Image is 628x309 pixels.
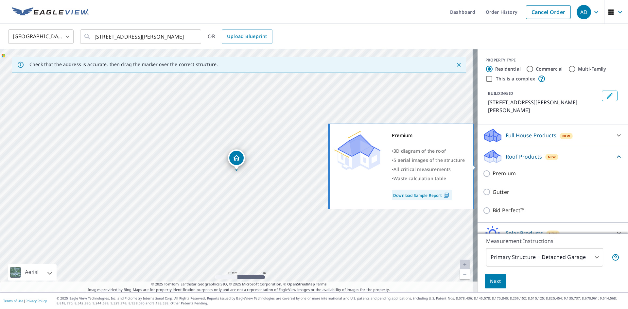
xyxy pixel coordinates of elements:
label: This is a complex [496,76,535,82]
span: Upload Blueprint [227,32,267,41]
p: Full House Products [506,131,556,139]
div: Dropped pin, building 1, Residential property, 1406 Anderson Rd Davis, CA 95616 [228,149,245,170]
p: Check that the address is accurate, then drag the marker over the correct structure. [29,61,218,67]
label: Residential [495,66,521,72]
div: PROPERTY TYPE [485,57,620,63]
img: Premium [335,131,380,170]
label: Multi-Family [578,66,606,72]
a: OpenStreetMap [287,282,315,286]
span: 3D diagram of the roof [393,148,446,154]
p: Roof Products [506,153,542,161]
p: Measurement Instructions [486,237,619,245]
a: Terms [316,282,327,286]
div: • [392,174,465,183]
span: All critical measurements [393,166,451,172]
div: Roof ProductsNew [483,149,623,164]
div: • [392,156,465,165]
div: AD [577,5,591,19]
p: | [3,299,47,303]
p: Premium [493,169,516,178]
p: Bid Perfect™ [493,206,524,215]
p: Gutter [493,188,509,196]
span: New [549,231,557,236]
p: Solar Products [506,229,543,237]
span: 5 aerial images of the structure [393,157,465,163]
div: Solar ProductsNew [483,225,623,241]
input: Search by address or latitude-longitude [95,27,188,46]
div: OR [208,29,272,44]
div: Aerial [23,264,41,281]
p: [STREET_ADDRESS][PERSON_NAME][PERSON_NAME] [488,98,599,114]
span: New [548,154,556,160]
p: BUILDING ID [488,91,513,96]
span: Your report will include the primary structure and a detached garage if one exists. [612,253,619,261]
img: EV Logo [12,7,89,17]
a: Terms of Use [3,299,24,303]
div: [GEOGRAPHIC_DATA] [8,27,74,46]
button: Close [455,60,463,69]
div: Premium [392,131,465,140]
span: New [562,133,570,139]
div: • [392,146,465,156]
div: Aerial [8,264,57,281]
div: • [392,165,465,174]
button: Next [485,274,506,289]
span: Next [490,277,501,285]
div: Full House ProductsNew [483,128,623,143]
p: © 2025 Eagle View Technologies, Inc. and Pictometry International Corp. All Rights Reserved. Repo... [57,296,625,306]
span: © 2025 TomTom, Earthstar Geographics SIO, © 2025 Microsoft Corporation, © [151,282,327,287]
a: Current Level 20, Zoom Out [460,269,470,279]
label: Commercial [536,66,563,72]
img: Pdf Icon [442,192,451,198]
a: Upload Blueprint [222,29,272,44]
span: Waste calculation table [393,175,446,181]
a: Download Sample Report [392,190,452,200]
a: Cancel Order [526,5,571,19]
div: Primary Structure + Detached Garage [486,248,603,266]
a: Privacy Policy [26,299,47,303]
button: Edit building 1 [602,91,618,101]
a: Current Level 20, Zoom In Disabled [460,260,470,269]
